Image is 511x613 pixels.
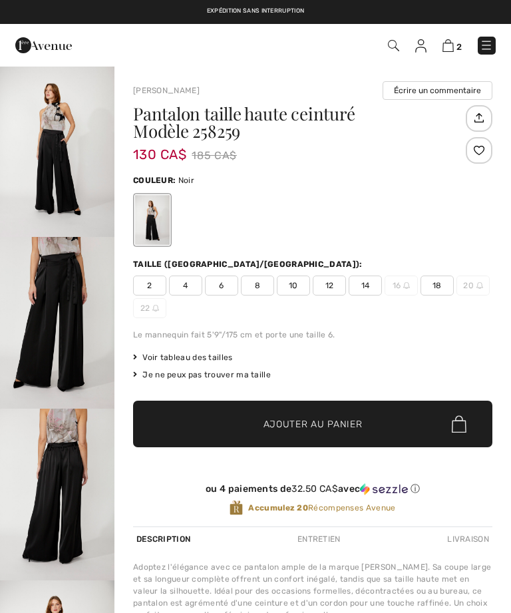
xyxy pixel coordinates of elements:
span: Noir [178,176,194,185]
img: ring-m.svg [403,282,410,289]
div: Noir [135,195,170,245]
img: Panier d'achat [442,39,454,52]
span: 20 [456,276,490,296]
span: 185 CA$ [192,146,237,166]
img: Récompenses Avenue [230,500,243,516]
div: Le mannequin fait 5'9"/175 cm et porte une taille 6. [133,329,492,341]
a: [PERSON_NAME] [133,86,200,95]
span: 2 [456,42,462,52]
span: 6 [205,276,238,296]
span: 2 [133,276,166,296]
span: 32.50 CA$ [291,483,338,495]
span: Voir tableau des tailles [133,351,233,363]
span: 22 [133,298,166,318]
span: 4 [169,276,202,296]
a: 1ère Avenue [15,39,72,51]
img: Recherche [388,40,399,51]
span: Ajouter au panier [263,417,363,431]
div: ou 4 paiements de avec [133,483,492,495]
span: 12 [313,276,346,296]
span: 10 [277,276,310,296]
button: Ajouter au panier [133,401,492,447]
span: 16 [385,276,418,296]
img: Mes infos [415,39,426,53]
span: 130 CA$ [133,133,186,162]
span: 14 [349,276,382,296]
span: Récompenses Avenue [248,502,395,514]
img: 1ère Avenue [15,32,72,59]
img: Sezzle [360,483,408,495]
div: Entretien [294,527,344,551]
span: 8 [241,276,274,296]
strong: Accumulez 20 [248,503,308,512]
div: Taille ([GEOGRAPHIC_DATA]/[GEOGRAPHIC_DATA]): [133,258,365,270]
button: Écrire un commentaire [383,81,492,100]
span: Couleur: [133,176,176,185]
div: Livraison [444,527,492,551]
img: ring-m.svg [152,305,159,311]
img: Partagez [468,106,490,129]
span: 18 [421,276,454,296]
div: Description [133,527,194,551]
img: Menu [480,39,493,52]
div: ou 4 paiements de32.50 CA$avecSezzle Cliquez pour en savoir plus sur Sezzle [133,483,492,500]
img: Bag.svg [452,415,466,433]
div: Je ne peux pas trouver ma taille [133,369,492,381]
h1: Pantalon taille haute ceinturé Modèle 258259 [133,105,462,140]
a: 2 [442,39,462,53]
img: ring-m.svg [476,282,483,289]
